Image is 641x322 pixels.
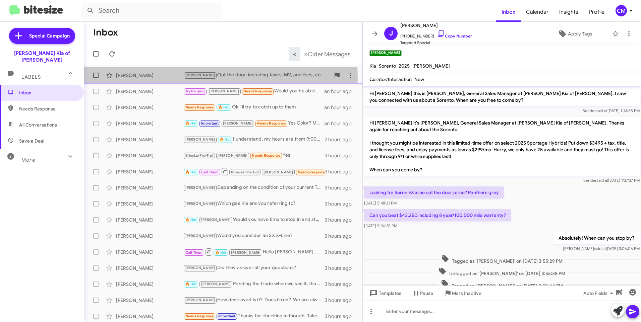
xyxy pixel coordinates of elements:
[596,108,607,113] span: said at
[596,178,608,183] span: said at
[215,250,227,255] span: 🔥 Hot
[364,87,640,106] p: Hi [PERSON_NAME] this is [PERSON_NAME], General Sales Manager at [PERSON_NAME] Kia of [PERSON_NAM...
[414,76,424,82] span: New
[116,249,183,255] div: [PERSON_NAME]
[116,200,183,207] div: [PERSON_NAME]
[218,314,236,318] span: Important
[439,287,487,299] button: Mark Inactive
[399,63,410,69] span: 2025
[185,314,214,318] span: Needs Response
[116,152,183,159] div: [PERSON_NAME]
[325,265,357,271] div: 3 hours ago
[183,232,325,240] div: Would you consider an SX X-Line?
[116,265,183,271] div: [PERSON_NAME]
[19,89,76,96] span: Inbox
[19,105,76,112] span: Needs Response
[304,50,308,58] span: »
[610,5,634,16] button: CM
[252,153,280,158] span: Needs Response
[364,200,397,206] span: [DATE] 5:48:21 PM
[201,282,231,286] span: [PERSON_NAME]
[568,28,592,40] span: Apply Tags
[116,217,183,223] div: [PERSON_NAME]
[116,72,183,79] div: [PERSON_NAME]
[185,105,214,109] span: Needs Response
[185,137,215,142] span: [PERSON_NAME]
[116,297,183,304] div: [PERSON_NAME]
[325,168,357,175] div: 3 hours ago
[325,184,357,191] div: 3 hours ago
[19,138,44,144] span: Save a Deal
[185,282,197,286] span: 🔥 Hot
[218,105,230,109] span: 🔥 Hot
[400,29,472,39] span: [PHONE_NUMBER]
[369,50,402,56] small: [PERSON_NAME]
[583,108,640,113] span: Sender [DATE] 1:14:58 PM
[93,27,118,38] h1: Inbox
[116,313,183,320] div: [PERSON_NAME]
[308,51,350,58] span: Older Messages
[116,281,183,288] div: [PERSON_NAME]
[116,120,183,127] div: [PERSON_NAME]
[300,47,354,61] button: Next
[325,281,357,288] div: 3 hours ago
[185,234,215,238] span: [PERSON_NAME]
[400,39,472,46] span: Targeted Special
[185,266,215,270] span: [PERSON_NAME]
[116,104,183,111] div: [PERSON_NAME]
[389,28,393,39] span: J
[584,2,610,22] span: Profile
[438,279,566,289] span: Tagged as '[PERSON_NAME]' on [DATE] 3:55:44 PM
[521,2,554,22] a: Calendar
[185,250,203,255] span: Call Them
[116,184,183,191] div: [PERSON_NAME]
[298,170,326,174] span: Needs Response
[201,218,231,222] span: [PERSON_NAME]
[183,280,325,288] div: Pending the trade when we see it, that could be possible. Would you have time this week or next t...
[437,33,472,38] a: Copy Number
[583,178,640,183] span: Sender [DATE] 1:37:37 PM
[183,184,325,191] div: Depending on the condition of your current Telluride it may be possible. Would you have time this...
[363,287,407,299] button: Templates
[496,2,521,22] a: Inbox
[289,47,300,61] button: Previous
[185,121,197,126] span: 🔥 Hot
[293,50,296,58] span: «
[325,152,357,159] div: 3 hours ago
[616,5,627,16] div: CM
[364,223,397,228] span: [DATE] 5:56:38 PM
[257,121,286,126] span: Needs Response
[183,136,325,143] div: I understand, my hours are from 9:00 am to 4:00 pm.
[407,287,439,299] button: Pause
[21,74,41,80] span: Labels
[364,209,511,221] p: Can you beat $43,250 including 8 year/100,000 mile warranty?
[324,104,357,111] div: an hour ago
[209,89,239,93] span: [PERSON_NAME]
[183,264,325,272] div: Did they answer all your questions?
[364,186,504,198] p: Looking for Soren EX xline out the door price? Panthers grey
[594,246,606,251] span: said at
[183,152,325,159] div: Yes
[439,255,565,264] span: Tagged as '[PERSON_NAME]' on [DATE] 3:55:29 PM
[325,217,357,223] div: 3 hours ago
[400,21,472,29] span: [PERSON_NAME]
[554,2,584,22] a: Insights
[201,170,219,174] span: Call Them
[368,287,401,299] span: Templates
[183,103,324,111] div: Ok I'll try to catch up to them
[324,120,357,127] div: an hour ago
[325,233,357,239] div: 3 hours ago
[243,89,272,93] span: Needs Response
[325,249,357,255] div: 3 hours ago
[185,89,205,93] span: Try Pausing
[541,28,609,40] button: Apply Tags
[183,200,325,208] div: Which gas Kia are you referring to?
[185,153,213,158] span: Bitesize Pro-Tip!
[185,170,197,174] span: 🔥 Hot
[19,122,57,128] span: All Conversations
[264,170,293,174] span: [PERSON_NAME]
[183,119,324,127] div: Yes Color? Milage? Link?
[29,32,70,39] span: Special Campaign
